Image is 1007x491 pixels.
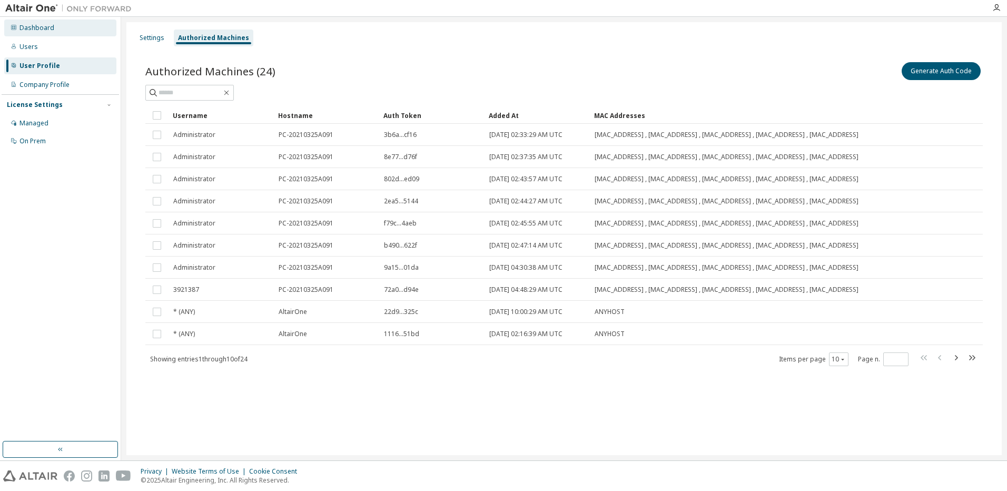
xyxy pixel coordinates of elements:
[489,107,586,124] div: Added At
[249,467,303,476] div: Cookie Consent
[173,197,215,205] span: Administrator
[141,467,172,476] div: Privacy
[384,153,417,161] span: 8e77...d76f
[3,470,57,482] img: altair_logo.svg
[384,131,417,139] span: 3b6a...cf16
[858,352,909,366] span: Page n.
[595,175,858,183] span: [MAC_ADDRESS] , [MAC_ADDRESS] , [MAC_ADDRESS] , [MAC_ADDRESS] , [MAC_ADDRESS]
[279,330,307,338] span: AltairOne
[173,330,195,338] span: * (ANY)
[145,64,275,78] span: Authorized Machines (24)
[173,263,215,272] span: Administrator
[384,219,417,228] span: f79c...4aeb
[489,330,562,338] span: [DATE] 02:16:39 AM UTC
[19,62,60,70] div: User Profile
[279,263,333,272] span: PC-20210325A091
[384,175,419,183] span: 802d...ed09
[279,153,333,161] span: PC-20210325A091
[279,241,333,250] span: PC-20210325A091
[384,197,418,205] span: 2ea5...5144
[173,107,270,124] div: Username
[19,43,38,51] div: Users
[279,131,333,139] span: PC-20210325A091
[150,355,248,364] span: Showing entries 1 through 10 of 24
[595,330,625,338] span: ANYHOST
[279,175,333,183] span: PC-20210325A091
[384,308,418,316] span: 22d9...325c
[595,153,858,161] span: [MAC_ADDRESS] , [MAC_ADDRESS] , [MAC_ADDRESS] , [MAC_ADDRESS] , [MAC_ADDRESS]
[116,470,131,482] img: youtube.svg
[595,286,858,294] span: [MAC_ADDRESS] , [MAC_ADDRESS] , [MAC_ADDRESS] , [MAC_ADDRESS] , [MAC_ADDRESS]
[173,175,215,183] span: Administrator
[489,131,562,139] span: [DATE] 02:33:29 AM UTC
[173,308,195,316] span: * (ANY)
[19,81,70,89] div: Company Profile
[173,219,215,228] span: Administrator
[7,101,63,109] div: License Settings
[279,197,333,205] span: PC-20210325A091
[832,355,846,364] button: 10
[140,34,164,42] div: Settings
[19,119,48,127] div: Managed
[279,286,333,294] span: PC-20210325A091
[19,137,46,145] div: On Prem
[595,197,858,205] span: [MAC_ADDRESS] , [MAC_ADDRESS] , [MAC_ADDRESS] , [MAC_ADDRESS] , [MAC_ADDRESS]
[595,308,625,316] span: ANYHOST
[489,241,562,250] span: [DATE] 02:47:14 AM UTC
[64,470,75,482] img: facebook.svg
[489,263,562,272] span: [DATE] 04:30:38 AM UTC
[384,330,419,338] span: 1116...51bd
[779,352,848,366] span: Items per page
[384,286,419,294] span: 72a0...d94e
[595,241,858,250] span: [MAC_ADDRESS] , [MAC_ADDRESS] , [MAC_ADDRESS] , [MAC_ADDRESS] , [MAC_ADDRESS]
[489,219,562,228] span: [DATE] 02:45:55 AM UTC
[5,3,137,14] img: Altair One
[594,107,872,124] div: MAC Addresses
[489,175,562,183] span: [DATE] 02:43:57 AM UTC
[173,153,215,161] span: Administrator
[173,241,215,250] span: Administrator
[98,470,110,482] img: linkedin.svg
[489,153,562,161] span: [DATE] 02:37:35 AM UTC
[173,131,215,139] span: Administrator
[384,241,417,250] span: b490...622f
[595,219,858,228] span: [MAC_ADDRESS] , [MAC_ADDRESS] , [MAC_ADDRESS] , [MAC_ADDRESS] , [MAC_ADDRESS]
[595,263,858,272] span: [MAC_ADDRESS] , [MAC_ADDRESS] , [MAC_ADDRESS] , [MAC_ADDRESS] , [MAC_ADDRESS]
[278,107,375,124] div: Hostname
[81,470,92,482] img: instagram.svg
[595,131,858,139] span: [MAC_ADDRESS] , [MAC_ADDRESS] , [MAC_ADDRESS] , [MAC_ADDRESS] , [MAC_ADDRESS]
[279,308,307,316] span: AltairOne
[383,107,480,124] div: Auth Token
[172,467,249,476] div: Website Terms of Use
[141,476,303,485] p: © 2025 Altair Engineering, Inc. All Rights Reserved.
[489,308,562,316] span: [DATE] 10:00:29 AM UTC
[178,34,249,42] div: Authorized Machines
[489,286,562,294] span: [DATE] 04:48:29 AM UTC
[489,197,562,205] span: [DATE] 02:44:27 AM UTC
[173,286,199,294] span: 3921387
[19,24,54,32] div: Dashboard
[902,62,981,80] button: Generate Auth Code
[279,219,333,228] span: PC-20210325A091
[384,263,419,272] span: 9a15...01da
